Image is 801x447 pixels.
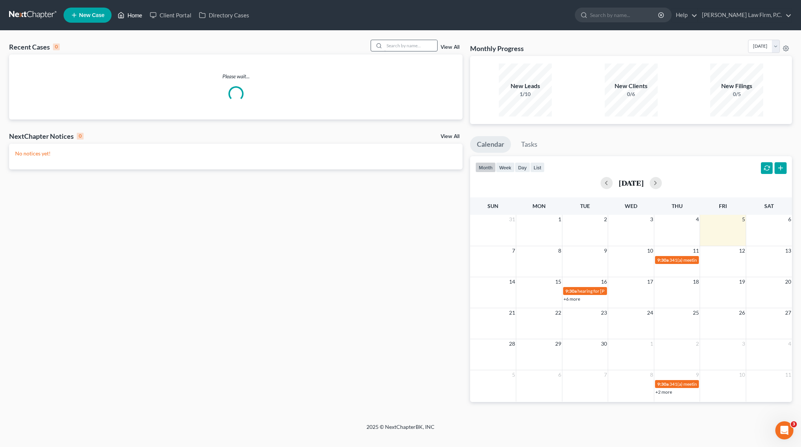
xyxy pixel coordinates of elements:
[600,339,608,348] span: 30
[508,308,516,317] span: 21
[563,296,580,302] a: +6 more
[741,215,746,224] span: 5
[554,277,562,286] span: 15
[577,288,636,294] span: hearing for [PERSON_NAME]
[9,132,84,141] div: NextChapter Notices
[557,370,562,379] span: 6
[692,308,700,317] span: 25
[738,370,746,379] span: 10
[499,82,552,90] div: New Leads
[499,90,552,98] div: 1/10
[719,203,727,209] span: Fri
[646,308,654,317] span: 24
[619,179,644,187] h2: [DATE]
[738,308,746,317] span: 26
[605,90,658,98] div: 0/6
[565,288,577,294] span: 9:30a
[692,246,700,255] span: 11
[605,82,658,90] div: New Clients
[787,339,792,348] span: 4
[77,133,84,140] div: 0
[695,370,700,379] span: 9
[441,45,459,50] a: View All
[508,215,516,224] span: 31
[195,8,253,22] a: Directory Cases
[784,246,792,255] span: 13
[530,162,545,172] button: list
[646,277,654,286] span: 17
[146,8,195,22] a: Client Portal
[9,73,463,80] p: Please wait...
[646,246,654,255] span: 10
[764,203,774,209] span: Sat
[625,203,637,209] span: Wed
[784,308,792,317] span: 27
[532,203,546,209] span: Mon
[508,277,516,286] span: 14
[787,215,792,224] span: 6
[710,90,763,98] div: 0/5
[695,339,700,348] span: 2
[600,308,608,317] span: 23
[672,8,697,22] a: Help
[692,277,700,286] span: 18
[590,8,659,22] input: Search by name...
[600,277,608,286] span: 16
[511,370,516,379] span: 5
[441,134,459,139] a: View All
[487,203,498,209] span: Sun
[15,150,456,157] p: No notices yet!
[669,257,742,263] span: 341(a) meeting for [PERSON_NAME]
[603,370,608,379] span: 7
[470,44,524,53] h3: Monthly Progress
[649,370,654,379] span: 8
[775,421,793,439] iframe: Intercom live chat
[114,8,146,22] a: Home
[649,215,654,224] span: 3
[384,40,437,51] input: Search by name...
[603,215,608,224] span: 2
[741,339,746,348] span: 3
[508,339,516,348] span: 28
[557,215,562,224] span: 1
[672,203,683,209] span: Thu
[784,370,792,379] span: 11
[515,162,530,172] button: day
[475,162,496,172] button: month
[695,215,700,224] span: 4
[496,162,515,172] button: week
[791,421,797,427] span: 3
[669,381,742,387] span: 341(a) meeting for [PERSON_NAME]
[657,257,669,263] span: 9:30a
[185,423,616,437] div: 2025 © NextChapterBK, INC
[738,277,746,286] span: 19
[514,136,544,153] a: Tasks
[554,339,562,348] span: 29
[557,246,562,255] span: 8
[470,136,511,153] a: Calendar
[79,12,104,18] span: New Case
[710,82,763,90] div: New Filings
[9,42,60,51] div: Recent Cases
[603,246,608,255] span: 9
[511,246,516,255] span: 7
[580,203,590,209] span: Tue
[554,308,562,317] span: 22
[655,389,672,395] a: +2 more
[784,277,792,286] span: 20
[698,8,792,22] a: [PERSON_NAME] Law Firm, P.C.
[657,381,669,387] span: 9:30a
[738,246,746,255] span: 12
[53,43,60,50] div: 0
[649,339,654,348] span: 1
